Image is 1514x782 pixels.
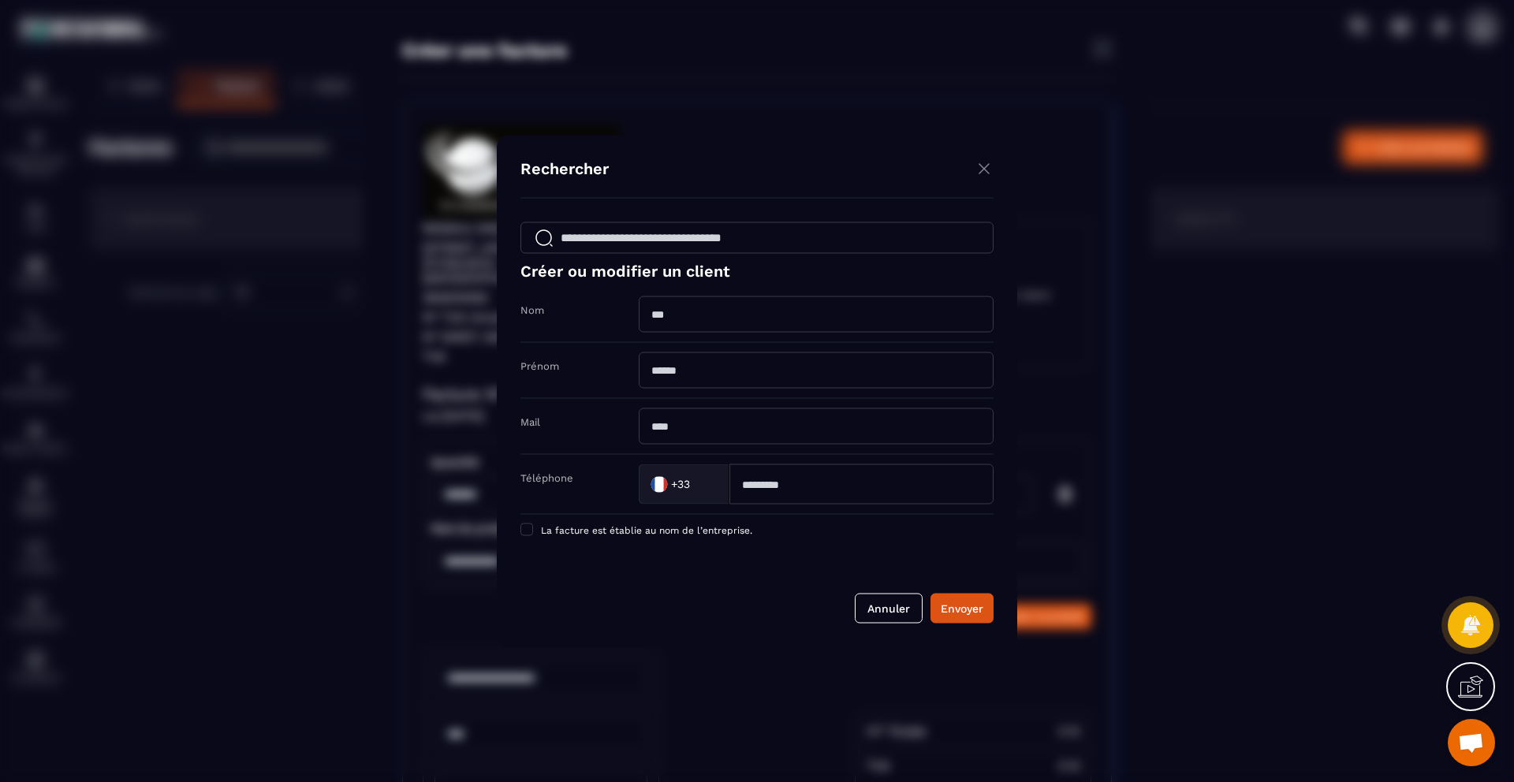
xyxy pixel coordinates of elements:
span: +33 [671,476,690,492]
label: Mail [520,416,540,428]
button: Annuler [855,594,923,624]
img: Country Flag [643,468,675,500]
label: Prénom [520,360,559,372]
div: Search for option [639,464,729,505]
span: La facture est établie au nom de l’entreprise. [541,525,752,536]
img: close [975,159,994,179]
div: Ouvrir le chat [1448,719,1495,766]
button: Envoyer [930,594,994,624]
h4: Créer ou modifier un client [520,262,994,281]
label: Téléphone [520,472,573,484]
h4: Rechercher [520,159,609,182]
label: Nom [520,304,544,316]
input: Search for option [693,472,713,496]
div: Envoyer [941,601,983,616]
